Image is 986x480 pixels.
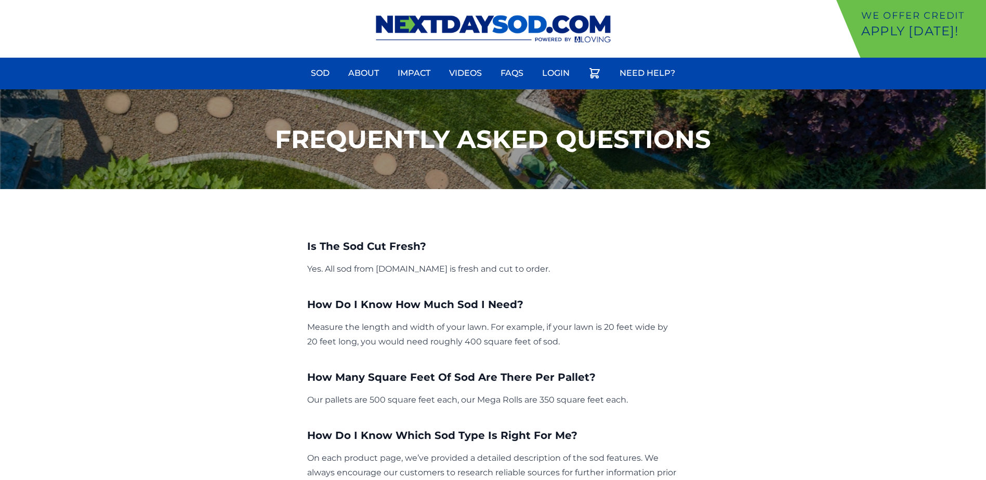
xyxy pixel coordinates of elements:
[307,393,679,407] p: Our pallets are 500 square feet each, our Mega Rolls are 350 square feet each.
[391,61,437,86] a: Impact
[861,23,982,39] p: Apply [DATE]!
[307,262,679,276] p: Yes. All sod from [DOMAIN_NAME] is fresh and cut to order.
[307,285,679,312] h3: How Do I Know How Much Sod I Need?
[275,127,711,152] h1: Frequently Asked Questions
[307,320,679,349] p: Measure the length and width of your lawn. For example, if your lawn is 20 feet wide by 20 feet l...
[305,61,336,86] a: Sod
[307,416,679,443] h3: How Do I Know Which Sod Type Is Right For Me?
[494,61,530,86] a: FAQs
[536,61,576,86] a: Login
[307,239,679,254] h3: Is The Sod Cut Fresh?
[443,61,488,86] a: Videos
[613,61,681,86] a: Need Help?
[342,61,385,86] a: About
[861,8,982,23] p: We offer Credit
[307,357,679,384] h3: How Many Square Feet Of Sod Are There Per Pallet?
